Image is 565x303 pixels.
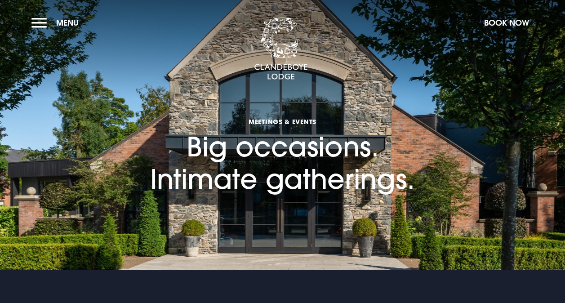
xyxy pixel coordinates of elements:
img: Clandeboye Lodge [254,18,308,80]
h1: Big occasions. Intimate gatherings. [150,79,415,195]
button: Menu [31,13,83,32]
span: Meetings & Events [150,117,415,126]
button: Book Now [480,13,534,32]
span: Menu [56,18,79,28]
